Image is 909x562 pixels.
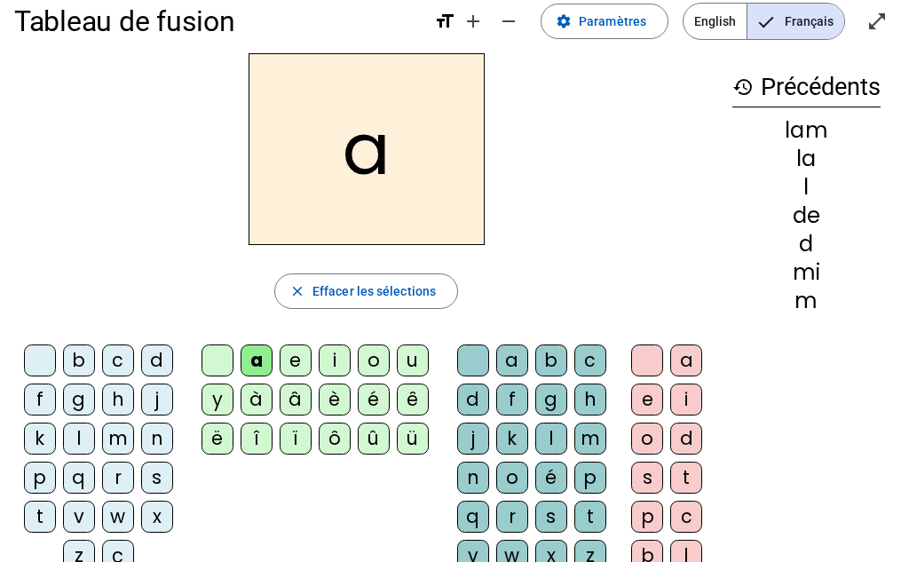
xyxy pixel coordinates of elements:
div: c [670,501,702,533]
div: j [457,423,489,455]
div: c [102,344,134,376]
div: q [457,501,489,533]
div: o [358,344,390,376]
mat-icon: open_in_full [866,11,888,32]
div: d [670,423,702,455]
div: à [241,384,273,416]
div: q [63,462,95,494]
div: la [732,148,881,170]
div: f [24,384,56,416]
div: é [535,462,567,494]
div: â [280,384,312,416]
h3: Précédents [732,67,881,107]
div: x [141,501,173,533]
div: u [397,344,429,376]
div: ï [280,423,312,455]
div: v [63,501,95,533]
div: f [496,384,528,416]
div: ô [319,423,351,455]
mat-icon: format_size [434,11,455,32]
button: Augmenter la taille de la police [455,4,491,39]
div: l [732,177,881,198]
span: Paramètres [579,11,646,32]
div: n [141,423,173,455]
div: t [670,462,702,494]
mat-icon: remove [498,11,519,32]
mat-icon: add [462,11,484,32]
div: r [496,501,528,533]
div: o [496,462,528,494]
div: t [574,501,606,533]
div: o [631,423,663,455]
div: e [280,344,312,376]
button: Paramètres [541,4,668,39]
div: j [141,384,173,416]
div: s [631,462,663,494]
div: l [63,423,95,455]
h2: a [249,53,485,245]
div: e [631,384,663,416]
div: mi [732,262,881,283]
div: û [358,423,390,455]
span: Français [747,4,844,39]
div: w [102,501,134,533]
div: a [670,344,702,376]
div: g [63,384,95,416]
div: m [732,290,881,312]
div: d [732,234,881,255]
mat-icon: history [732,76,754,98]
div: p [24,462,56,494]
div: n [457,462,489,494]
div: d [141,344,173,376]
div: r [102,462,134,494]
mat-icon: close [289,283,305,299]
div: b [535,344,567,376]
div: m [574,423,606,455]
div: ü [397,423,429,455]
div: t [24,501,56,533]
div: y [202,384,233,416]
div: ë [202,423,233,455]
div: î [241,423,273,455]
div: i [319,344,351,376]
div: p [631,501,663,533]
button: Diminuer la taille de la police [491,4,526,39]
div: m [102,423,134,455]
div: h [574,384,606,416]
div: k [24,423,56,455]
div: s [535,501,567,533]
div: è [319,384,351,416]
button: Effacer les sélections [274,273,458,309]
div: ê [397,384,429,416]
mat-button-toggle-group: Language selection [683,3,845,40]
div: g [535,384,567,416]
mat-icon: settings [556,13,572,29]
span: English [684,4,747,39]
div: i [670,384,702,416]
div: k [496,423,528,455]
button: Entrer en plein écran [859,4,895,39]
div: b [63,344,95,376]
div: d [457,384,489,416]
div: a [496,344,528,376]
span: Effacer les sélections [312,281,436,302]
div: é [358,384,390,416]
div: h [102,384,134,416]
div: l [535,423,567,455]
div: a [241,344,273,376]
div: lam [732,120,881,141]
div: de [732,205,881,226]
div: c [574,344,606,376]
div: p [574,462,606,494]
div: s [141,462,173,494]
